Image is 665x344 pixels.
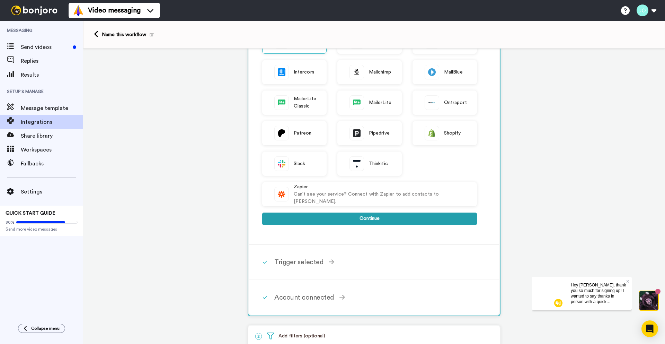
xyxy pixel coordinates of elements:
span: Thinkific [369,160,388,167]
span: 2 [255,333,262,340]
a: ZapierCan't see your service? Connect with Zapier to add contacts to [PERSON_NAME]. [262,182,477,206]
div: Trigger selected [249,245,499,280]
span: Settings [21,188,83,196]
img: logo_shopify.svg [425,126,439,140]
img: logo_ontraport.svg [425,96,439,110]
span: MailBlue [444,69,463,76]
span: Integrations [21,118,83,126]
div: Open Intercom Messenger [641,320,658,337]
img: bj-logo-header-white.svg [8,6,60,15]
span: Mailchimp [369,69,391,76]
img: logo_intercom.svg [275,65,289,79]
span: Results [21,71,83,79]
p: Add filters (optional) [255,333,493,340]
button: Collapse menu [18,324,65,333]
span: Video messaging [88,6,141,15]
img: logo_mailchimp.svg [350,65,364,79]
span: Hey [PERSON_NAME], thank you so much for signing up! I wanted to say thanks in person with a quic... [39,6,94,77]
span: 80% [6,220,15,225]
img: logo_pipedrive.png [350,126,364,140]
span: Slack [294,160,305,167]
div: Account connected [249,280,499,315]
img: logo_patreon.svg [275,126,289,140]
div: Name this workflow [102,31,154,38]
img: logo_slack.svg [275,157,289,171]
span: Replies [21,57,83,65]
span: Fallbacks [21,160,83,168]
img: logo_zapier.svg [275,187,289,201]
div: Account connected [274,292,477,303]
span: Ontraport [444,99,467,106]
img: logo_mailblue.png [425,65,439,79]
img: filter.svg [267,333,274,339]
span: QUICK START GUIDE [6,211,55,216]
img: mute-white.svg [22,22,30,31]
img: vm-color.svg [73,5,84,16]
span: MailerLite Classic [294,95,319,110]
img: logo_thinkific.svg [350,157,364,171]
img: logo_mailerlite.svg [350,96,364,110]
img: c638375f-eacb-431c-9714-bd8d08f708a7-1584310529.jpg [1,1,19,20]
div: Trigger selected [274,257,477,267]
img: logo_mailerlite.svg [275,96,289,110]
span: Collapse menu [31,326,60,331]
span: MailerLite [369,99,391,106]
span: Send videos [21,43,70,51]
div: Zapier [294,183,470,191]
div: Can't see your service? Connect with Zapier to add contacts to [PERSON_NAME]. [294,191,470,205]
span: Share library [21,132,83,140]
span: Pipedrive [369,130,390,137]
button: Continue [262,213,477,225]
span: Send more video messages [6,226,78,232]
span: Shopify [444,130,461,137]
span: Workspaces [21,146,83,154]
span: Message template [21,104,83,112]
span: Intercom [294,69,314,76]
span: Patreon [294,130,312,137]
